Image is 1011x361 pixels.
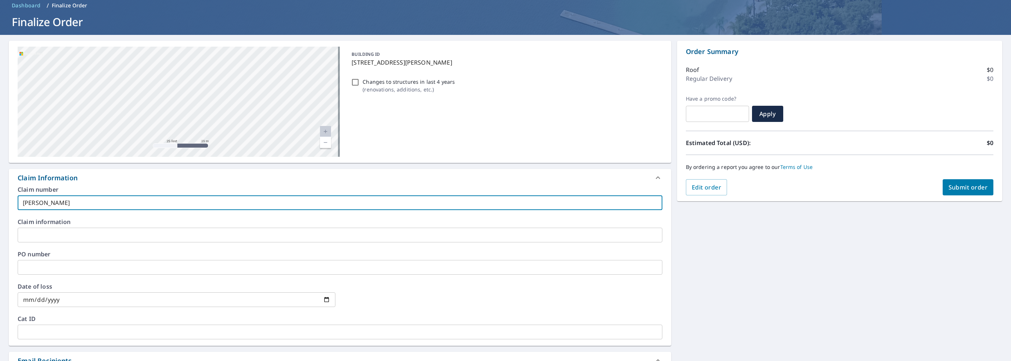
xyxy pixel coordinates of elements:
label: Cat ID [18,316,662,322]
p: [STREET_ADDRESS][PERSON_NAME] [352,58,659,67]
a: Current Level 20, Zoom In Disabled [320,126,331,137]
span: Apply [758,110,777,118]
p: Roof [686,65,699,74]
p: Regular Delivery [686,74,732,83]
label: PO number [18,251,662,257]
span: Edit order [692,183,722,191]
li: / [47,1,49,10]
p: Changes to structures in last 4 years [363,78,455,86]
p: $0 [987,65,993,74]
span: Dashboard [12,2,41,9]
h1: Finalize Order [9,14,1002,29]
button: Edit order [686,179,727,195]
a: Terms of Use [780,163,813,170]
a: Current Level 20, Zoom Out [320,137,331,148]
label: Claim number [18,187,662,192]
label: Date of loss [18,284,335,289]
button: Submit order [943,179,994,195]
label: Claim information [18,219,662,225]
p: $0 [987,74,993,83]
p: ( renovations, additions, etc. ) [363,86,455,93]
label: Have a promo code? [686,95,749,102]
div: Claim Information [18,173,78,183]
p: $0 [987,138,993,147]
button: Apply [752,106,783,122]
p: By ordering a report you agree to our [686,164,993,170]
span: Submit order [949,183,988,191]
p: BUILDING ID [352,51,380,57]
p: Finalize Order [52,2,87,9]
p: Estimated Total (USD): [686,138,840,147]
p: Order Summary [686,47,993,57]
div: Claim Information [9,169,671,187]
